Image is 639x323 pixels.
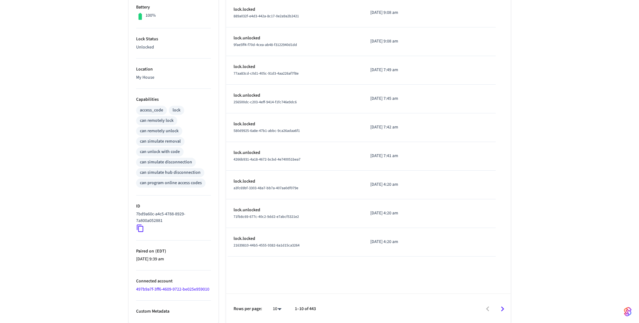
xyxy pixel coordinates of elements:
p: 100% [146,12,156,19]
p: Custom Metadata [136,308,211,315]
div: can program online access codes [140,180,202,186]
p: 7bd9a60c-a4c5-4788-8929-7a800a052881 [136,211,208,224]
div: can simulate disconnection [140,159,192,166]
div: lock [173,107,180,114]
div: can remotely lock [140,117,174,124]
p: [DATE] 4:20 am [370,239,427,245]
p: My House [136,74,211,81]
p: Battery [136,4,211,11]
div: 10 [270,304,285,314]
p: 1–10 of 443 [295,306,316,312]
p: Connected account [136,278,211,285]
span: 889a032f-e4d3-442a-8c17-0e2a9a2b2421 [234,14,299,19]
p: Capabilities [136,96,211,103]
p: lock.locked [234,6,355,13]
button: Go to next page [495,302,510,316]
div: can remotely unlock [140,128,179,134]
a: 497b9a7f-3ff6-4609-9722-be025e959010 [136,286,209,292]
span: 71fb8c69-677c-40c2-9dd2-e7abcf5321e2 [234,214,299,219]
p: [DATE] 7:42 am [370,124,427,131]
p: lock.unlocked [234,35,355,42]
p: Rows per page: [234,306,262,312]
p: [DATE] 9:08 am [370,38,427,45]
p: [DATE] 4:20 am [370,210,427,217]
span: 77aa83cd-c0d1-405c-91d3-4aa226af7f8e [234,71,299,76]
span: 256500dc-c203-4eff-9414-f1fc746e9dc6 [234,99,297,105]
div: can unlock with code [140,149,180,155]
span: ( EDT ) [154,248,166,254]
p: [DATE] 4:20 am [370,181,427,188]
span: 21639810-44b5-4555-9382-6a1d15ca3264 [234,243,300,248]
p: Unlocked [136,44,211,51]
span: 580d9925-6a8e-47b1-abbc-9ca26adaa6f1 [234,128,300,133]
p: [DATE] 7:49 am [370,67,427,73]
div: can simulate removal [140,138,181,145]
p: Paired on [136,248,211,255]
span: a3fc69bf-3303-48a7-bb7a-407aa0df079e [234,185,298,191]
p: Lock Status [136,36,211,42]
p: lock.locked [234,235,355,242]
p: lock.unlocked [234,207,355,213]
div: can simulate hub disconnection [140,169,201,176]
img: SeamLogoGradient.69752ec5.svg [624,307,631,317]
span: 4266b931-4a18-4672-bcbd-4e740051bea7 [234,157,300,162]
p: lock.unlocked [234,150,355,156]
p: [DATE] 9:39 am [136,256,211,263]
div: access_code [140,107,163,114]
p: Location [136,66,211,73]
p: lock.locked [234,64,355,70]
p: lock.unlocked [234,92,355,99]
p: lock.locked [234,121,355,127]
p: lock.locked [234,178,355,185]
p: ID [136,203,211,210]
span: 9fae5ff4-f70d-4cea-ab48-f3122940d1dd [234,42,297,48]
p: [DATE] 7:45 am [370,95,427,102]
p: [DATE] 7:41 am [370,153,427,159]
p: [DATE] 9:08 am [370,9,427,16]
